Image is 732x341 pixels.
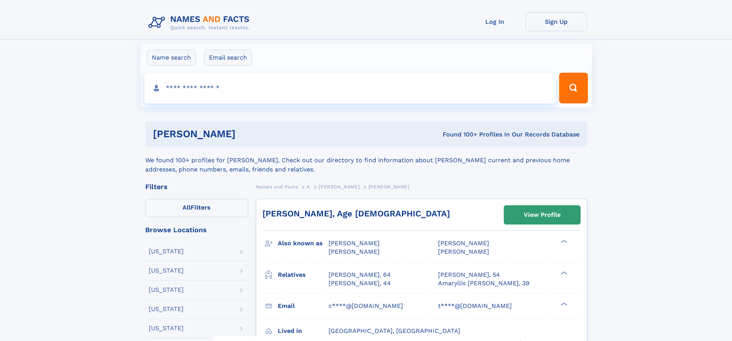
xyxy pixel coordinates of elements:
div: [US_STATE] [149,306,184,312]
div: Browse Locations [145,226,248,233]
a: [PERSON_NAME], 44 [329,279,391,288]
h3: Email [278,299,329,313]
div: ❯ [559,301,568,306]
a: A [307,182,310,191]
span: [PERSON_NAME] [368,184,410,190]
label: Name search [147,50,196,66]
label: Email search [204,50,252,66]
span: [PERSON_NAME] [438,240,489,247]
a: [PERSON_NAME] [319,182,360,191]
div: View Profile [524,206,561,224]
input: search input [144,73,556,103]
div: [US_STATE] [149,268,184,274]
span: [PERSON_NAME] [438,248,489,255]
span: All [183,204,191,211]
a: [PERSON_NAME], 64 [329,271,391,279]
label: Filters [145,199,248,217]
div: ❯ [559,239,568,244]
a: View Profile [504,206,580,224]
span: [PERSON_NAME] [329,248,380,255]
a: [PERSON_NAME], Age [DEMOGRAPHIC_DATA] [262,209,450,218]
div: [US_STATE] [149,248,184,255]
a: Names and Facts [256,182,298,191]
a: Log In [464,12,526,31]
button: Search Button [559,73,588,103]
h1: [PERSON_NAME] [153,129,339,139]
div: Found 100+ Profiles In Our Records Database [339,130,579,139]
h3: Relatives [278,268,329,281]
span: [PERSON_NAME] [319,184,360,190]
span: [PERSON_NAME] [329,240,380,247]
div: [US_STATE] [149,287,184,293]
img: Logo Names and Facts [145,12,256,33]
a: Sign Up [526,12,587,31]
a: Amaryllis [PERSON_NAME], 39 [438,279,529,288]
span: [GEOGRAPHIC_DATA], [GEOGRAPHIC_DATA] [329,327,460,334]
div: [US_STATE] [149,325,184,331]
h3: Also known as [278,237,329,250]
div: ❯ [559,270,568,275]
a: [PERSON_NAME], 54 [438,271,500,279]
div: We found 100+ profiles for [PERSON_NAME]. Check out our directory to find information about [PERS... [145,146,587,174]
div: Filters [145,183,248,190]
h3: Lived in [278,324,329,338]
span: A [307,184,310,190]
